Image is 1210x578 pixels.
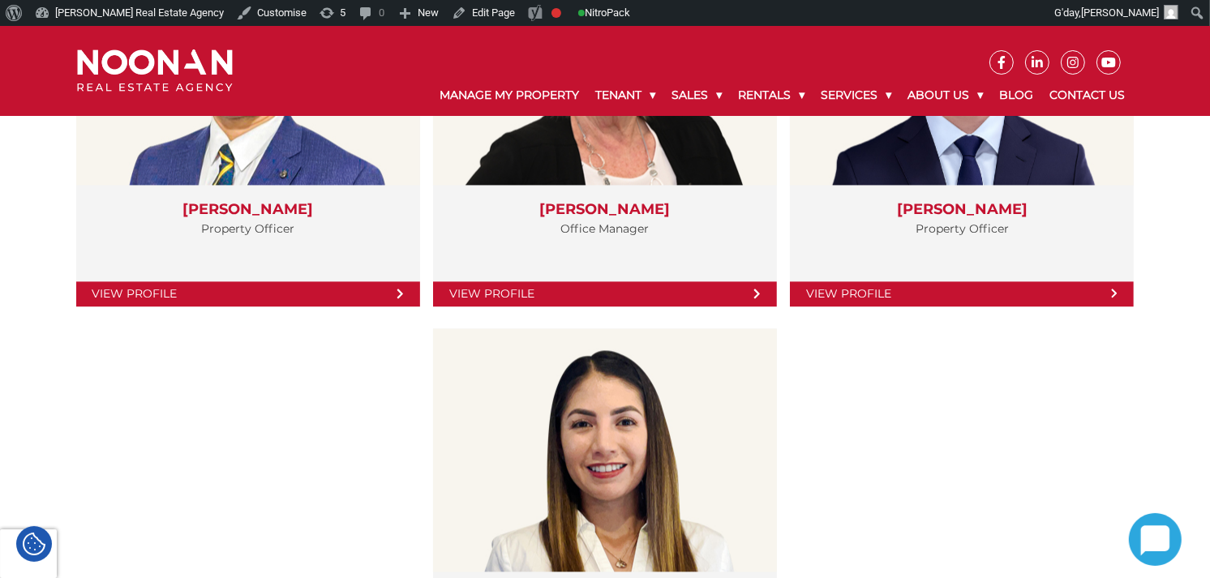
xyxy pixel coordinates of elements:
[449,201,761,219] h3: [PERSON_NAME]
[16,526,52,562] div: Cookie Settings
[433,281,777,306] a: View Profile
[1041,75,1133,116] a: Contact Us
[431,75,587,116] a: Manage My Property
[899,75,991,116] a: About Us
[790,281,1134,306] a: View Profile
[76,281,420,306] a: View Profile
[551,8,561,18] div: Focus keyphrase not set
[587,75,663,116] a: Tenant
[991,75,1041,116] a: Blog
[77,49,233,92] img: Noonan Real Estate Agency
[92,201,404,219] h3: [PERSON_NAME]
[813,75,899,116] a: Services
[1081,6,1159,19] span: [PERSON_NAME]
[806,219,1118,239] p: Property Officer
[449,219,761,239] p: Office Manager
[663,75,730,116] a: Sales
[806,201,1118,219] h3: [PERSON_NAME]
[730,75,813,116] a: Rentals
[92,219,404,239] p: Property Officer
